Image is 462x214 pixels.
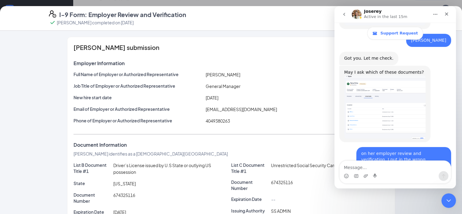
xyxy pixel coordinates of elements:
[206,107,277,112] span: [EMAIL_ADDRESS][DOMAIN_NAME]
[113,181,136,186] span: [US_STATE]
[74,180,111,186] p: State
[59,10,186,19] h4: I-9 Form: Employer Review and Verification
[271,163,337,168] span: Unrestricted Social Security Card
[206,95,218,100] span: [DATE]
[74,94,204,100] p: New hire start date
[231,196,269,202] p: Expiration Date
[74,60,125,66] span: Employer Information
[74,118,204,124] p: Phone of Employer or Authorized Representative
[334,6,456,188] iframe: Intercom live chat
[74,142,127,148] span: Document Information
[231,208,269,214] p: Issuing Authority
[57,19,134,26] p: [PERSON_NAME] completed on [DATE]
[271,180,293,185] span: 674325116
[74,83,204,89] p: Job Title of Employer or Authorized Representative
[271,208,291,214] span: SS ADMIN
[74,162,111,174] p: List B Document Title #1
[74,151,228,156] span: [PERSON_NAME] identifies as a [DEMOGRAPHIC_DATA][GEOGRAPHIC_DATA]
[206,83,241,89] span: General Manager
[206,72,240,77] span: [PERSON_NAME]
[231,179,269,191] p: Document Number
[74,71,204,77] p: Full Name of Employer or Authorized Representative
[49,19,56,26] svg: Checkmark
[113,163,211,175] span: Driver’s License issued by U.S State or outlying US possession
[49,10,56,18] svg: FormI9EVerifyIcon
[74,44,159,54] span: [PERSON_NAME] submission
[206,118,230,124] span: 4049380263
[441,193,456,208] iframe: Intercom live chat
[74,106,204,112] p: Email of Employer or Authorized Representative
[74,192,111,204] p: Document Number
[113,192,135,198] span: 674325116
[271,197,275,202] span: --
[231,162,269,174] p: List C Document Title #1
